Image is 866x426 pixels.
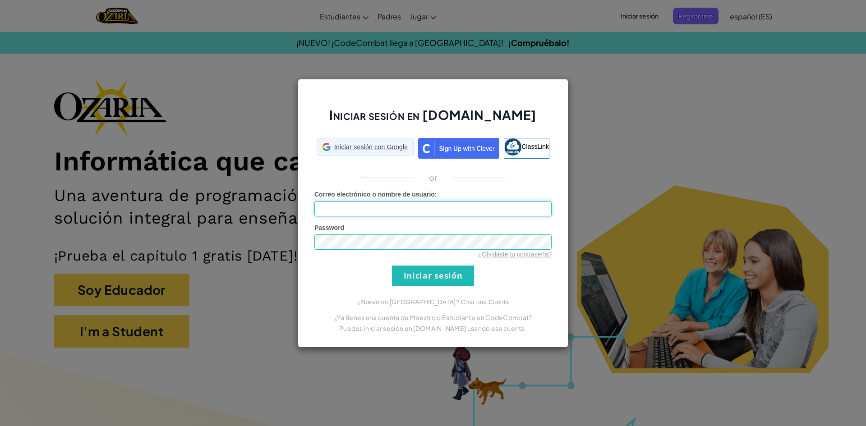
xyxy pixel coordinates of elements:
[314,190,437,199] label: :
[392,266,474,286] input: Iniciar sesión
[314,224,344,231] span: Password
[521,142,549,150] span: ClassLink
[314,106,552,133] h2: Iniciar sesión en [DOMAIN_NAME]
[317,138,414,156] div: Iniciar sesión con Google
[357,298,509,306] a: ¿Nuevo en [GEOGRAPHIC_DATA]? Crea una Cuenta
[317,138,414,159] a: Iniciar sesión con Google
[314,312,552,323] p: ¿Ya tienes una cuenta de Maestro o Estudiante en CodeCombat?
[429,172,438,183] p: or
[418,138,499,159] img: clever_sso_button@2x.png
[314,191,435,198] span: Correo electrónico o nombre de usuario
[504,138,521,156] img: classlink-logo-small.png
[478,251,552,258] a: ¿Olvidaste tu contraseña?
[334,142,408,151] span: Iniciar sesión con Google
[314,323,552,334] p: Puedes iniciar sesión en [DOMAIN_NAME] usando esa cuenta.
